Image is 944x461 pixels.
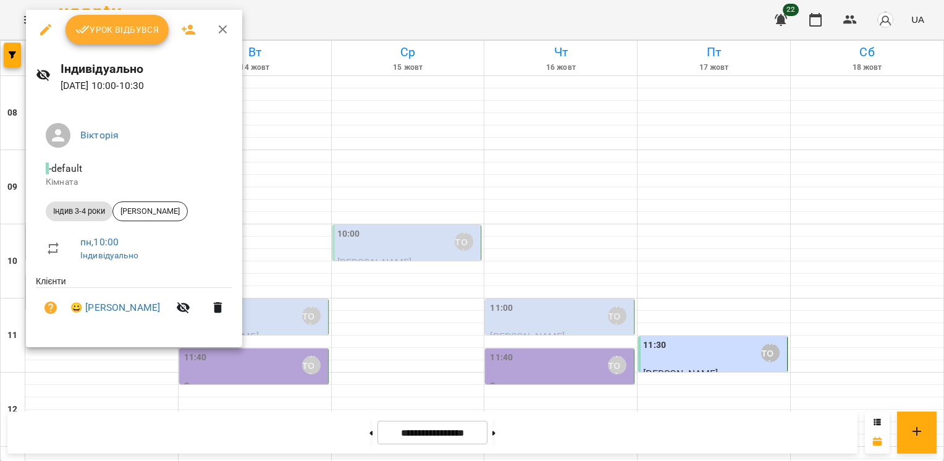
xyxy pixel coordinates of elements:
[113,206,187,217] span: [PERSON_NAME]
[70,300,160,315] a: 😀 [PERSON_NAME]
[46,176,222,188] p: Кімната
[80,236,119,248] a: пн , 10:00
[36,275,232,332] ul: Клієнти
[46,163,85,174] span: - default
[61,78,233,93] p: [DATE] 10:00 - 10:30
[36,293,65,323] button: Візит ще не сплачено. Додати оплату?
[61,59,233,78] h6: Індивідуально
[80,129,119,141] a: Вікторія
[80,250,138,260] a: Індивідуально
[46,206,112,217] span: Індив 3-4 роки
[65,15,169,44] button: Урок відбувся
[112,201,188,221] div: [PERSON_NAME]
[75,22,159,37] span: Урок відбувся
